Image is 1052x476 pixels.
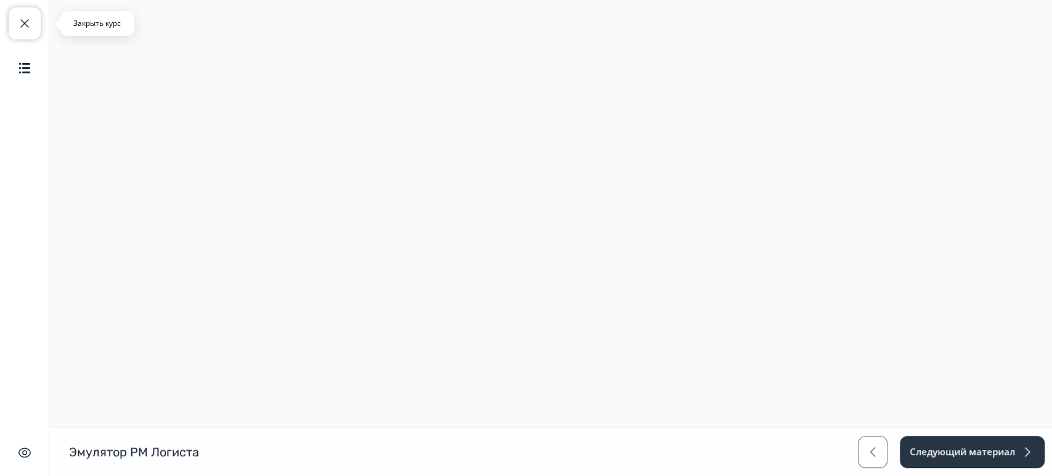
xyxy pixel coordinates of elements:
[17,445,32,460] img: Скрыть интерфейс
[900,436,1045,468] button: Следующий материал
[69,444,199,460] h1: Эмулятор РМ Логиста
[9,7,41,39] button: Закрыть курс
[17,60,32,75] img: Содержание
[68,18,127,28] p: Закрыть курс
